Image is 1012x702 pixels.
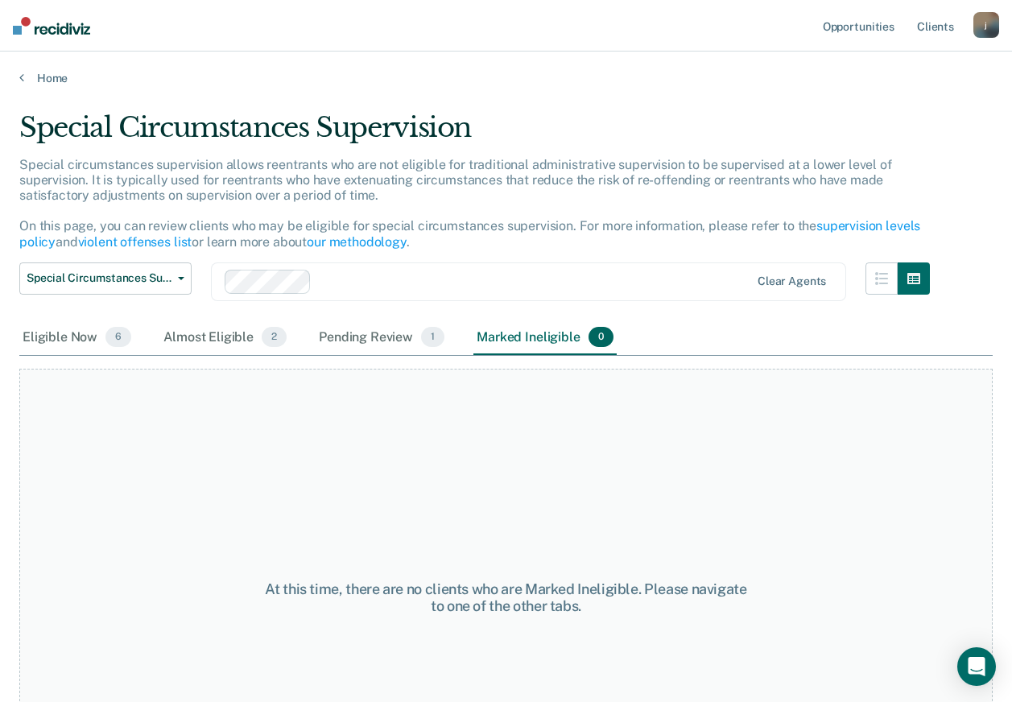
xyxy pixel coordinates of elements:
[19,71,993,85] a: Home
[19,111,930,157] div: Special Circumstances Supervision
[316,320,448,356] div: Pending Review1
[105,327,131,348] span: 6
[473,320,617,356] div: Marked Ineligible0
[263,580,750,615] div: At this time, there are no clients who are Marked Ineligible. Please navigate to one of the other...
[78,234,192,250] a: violent offenses list
[19,157,920,250] p: Special circumstances supervision allows reentrants who are not eligible for traditional administ...
[589,327,613,348] span: 0
[262,327,287,348] span: 2
[19,218,920,249] a: supervision levels policy
[421,327,444,348] span: 1
[13,17,90,35] img: Recidiviz
[973,12,999,38] button: j
[19,262,192,295] button: Special Circumstances Supervision
[758,275,826,288] div: Clear agents
[957,647,996,686] div: Open Intercom Messenger
[307,234,407,250] a: our methodology
[160,320,290,356] div: Almost Eligible2
[27,271,171,285] span: Special Circumstances Supervision
[19,320,134,356] div: Eligible Now6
